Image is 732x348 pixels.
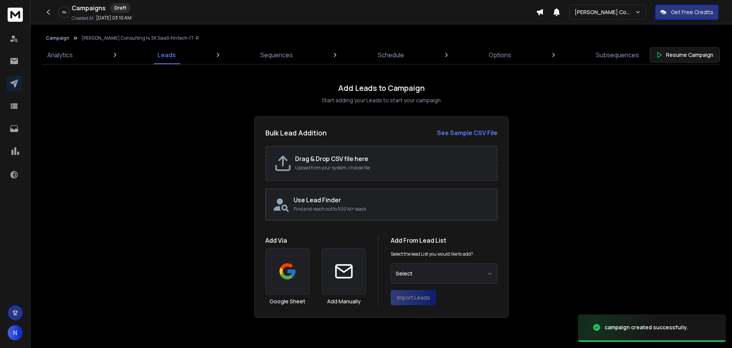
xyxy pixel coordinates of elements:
div: Draft [110,3,130,13]
h1: Add Via [265,236,366,245]
button: Resume Campaign [650,47,720,63]
a: Analytics [43,46,77,64]
p: Start adding your Leads to start your campaign [322,97,441,104]
p: Options [489,50,511,60]
a: Leads [153,46,180,64]
button: Get Free Credits [655,5,719,20]
h1: Add Leads to Campaign [338,83,425,93]
p: [PERSON_NAME] Consulting [575,8,635,16]
a: Subsequences [591,46,644,64]
p: Get Free Credits [671,8,713,16]
h3: Google Sheet [270,298,305,305]
h3: Add Manually [327,298,361,305]
a: Options [484,46,516,64]
h1: Campaigns [72,3,106,13]
p: [DATE] 03:10 AM [96,15,132,21]
p: Leads [157,50,176,60]
div: campaign created successfully. [605,324,688,331]
a: Sequences [256,46,297,64]
p: Schedule [378,50,404,60]
p: [PERSON_NAME] Consulting |4.5K SaaS-Fintech-IT-R [82,35,199,41]
p: 0 % [62,10,66,14]
h2: Use Lead Finder [294,195,491,205]
p: Analytics [47,50,73,60]
h2: Bulk Lead Addition [265,127,327,138]
p: Find and reach out to 500 M+ leads [294,206,491,212]
button: Campaign [46,35,69,41]
p: Select the lead List you would like to add? [391,251,473,257]
p: Sequences [260,50,293,60]
p: Upload from your system, choose file [295,165,489,171]
button: N [8,325,23,340]
p: Subsequences [596,50,639,60]
a: Schedule [373,46,409,64]
p: Created At: [72,15,95,21]
a: See Sample CSV File [437,128,498,137]
strong: See Sample CSV File [437,129,498,137]
h2: Drag & Drop CSV file here [295,154,489,163]
h1: Add From Lead List [391,236,498,245]
span: Select [396,270,413,277]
